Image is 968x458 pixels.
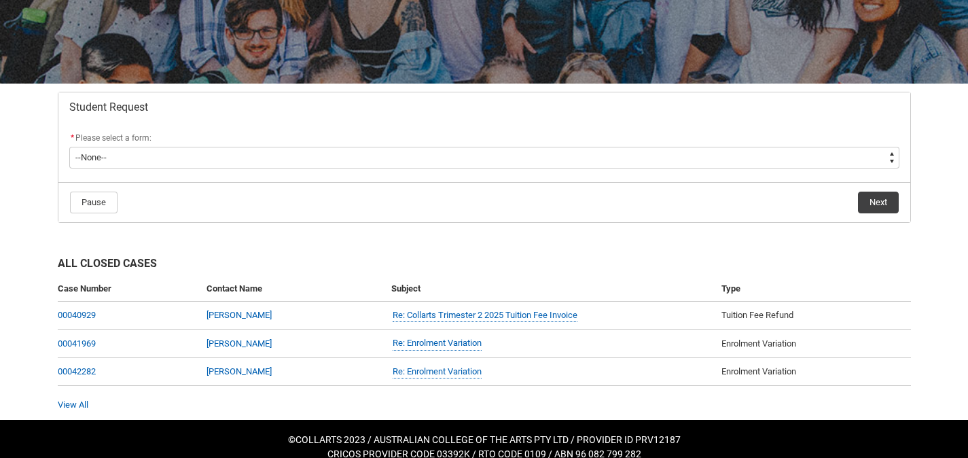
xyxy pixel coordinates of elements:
article: Redu_Student_Request flow [58,92,911,223]
span: Please select a form: [75,133,151,143]
span: Student Request [69,101,148,114]
a: 00040929 [58,310,96,320]
button: Pause [70,192,118,213]
h2: All Closed Cases [58,256,911,277]
a: Re: Enrolment Variation [393,365,482,379]
a: [PERSON_NAME] [207,310,272,320]
span: Tuition Fee Refund [721,310,793,320]
a: 00041969 [58,338,96,349]
span: Enrolment Variation [721,338,796,349]
button: Next [858,192,899,213]
a: [PERSON_NAME] [207,366,272,376]
a: View All Cases [58,400,88,410]
a: [PERSON_NAME] [207,338,272,349]
abbr: required [71,133,74,143]
th: Contact Name [201,277,386,302]
span: Enrolment Variation [721,366,796,376]
th: Subject [386,277,716,302]
a: Re: Enrolment Variation [393,336,482,351]
th: Type [716,277,911,302]
th: Case Number [58,277,201,302]
a: 00042282 [58,366,96,376]
a: Re: Collarts Trimester 2 2025 Tuition Fee Invoice [393,309,577,323]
